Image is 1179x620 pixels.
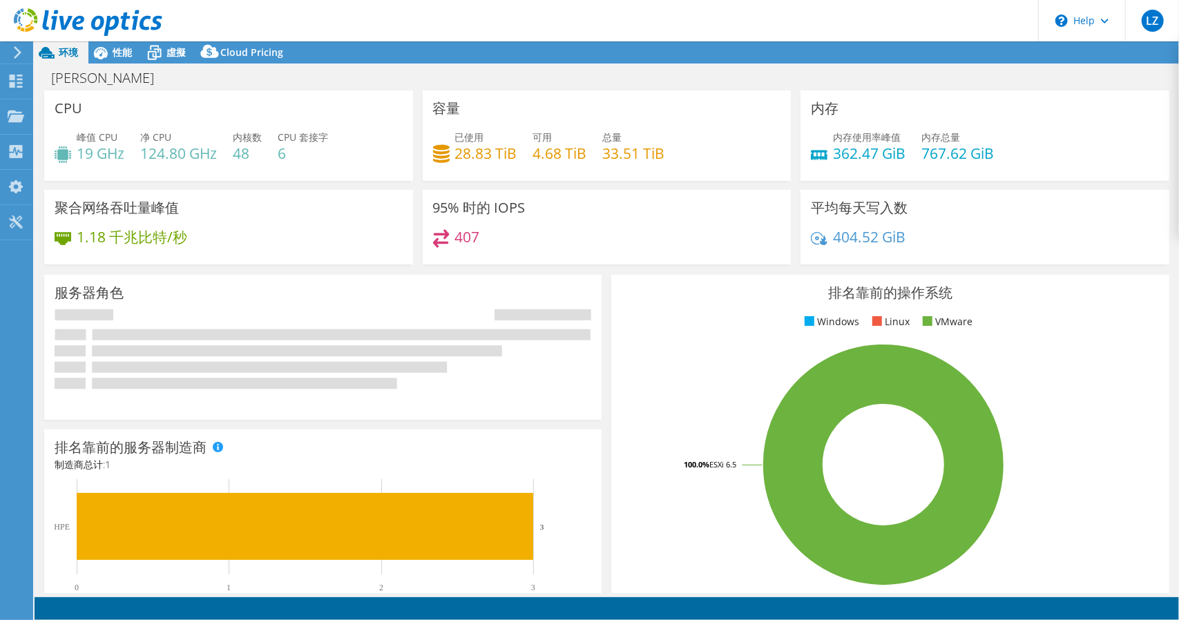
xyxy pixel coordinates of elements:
[433,101,461,116] h3: 容量
[75,583,79,592] text: 0
[140,130,171,144] span: 净 CPU
[140,146,217,161] h4: 124.80 GHz
[220,46,283,59] span: Cloud Pricing
[55,101,82,116] h3: CPU
[811,101,838,116] h3: 内存
[1055,14,1068,27] svg: \n
[77,146,124,161] h4: 19 GHz
[233,146,262,161] h4: 48
[278,130,328,144] span: CPU 套接字
[603,146,665,161] h4: 33.51 TiB
[455,130,484,144] span: 已使用
[622,285,1158,300] h3: 排名靠前的操作系统
[227,583,231,592] text: 1
[531,583,535,592] text: 3
[921,130,960,144] span: 内存总量
[801,314,860,329] li: Windows
[533,146,587,161] h4: 4.68 TiB
[433,200,526,215] h3: 95% 时的 IOPS
[233,130,262,144] span: 内核数
[55,440,207,455] h3: 排名靠前的服务器制造商
[379,583,383,592] text: 2
[684,459,709,469] tspan: 100.0%
[77,229,187,244] h4: 1.18 千兆比特/秒
[919,314,973,329] li: VMware
[811,200,908,215] h3: 平均每天写入数
[540,523,544,531] text: 3
[455,229,480,244] h4: 407
[709,459,736,469] tspan: ESXi 6.5
[55,457,591,472] h4: 制造商总计:
[54,522,70,532] text: HPE
[55,285,124,300] h3: 服务器角色
[166,46,186,59] span: 虛擬
[1142,10,1164,32] span: LZ
[921,146,994,161] h4: 767.62 GiB
[105,458,111,471] span: 1
[278,146,328,161] h4: 6
[833,229,905,244] h4: 404.52 GiB
[55,200,179,215] h3: 聚合网络吞吐量峰值
[869,314,910,329] li: Linux
[833,130,901,144] span: 内存使用率峰值
[455,146,517,161] h4: 28.83 TiB
[603,130,622,144] span: 总量
[59,46,78,59] span: 环境
[45,70,175,86] h1: [PERSON_NAME]
[113,46,132,59] span: 性能
[533,130,553,144] span: 可用
[833,146,905,161] h4: 362.47 GiB
[77,130,117,144] span: 峰值 CPU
